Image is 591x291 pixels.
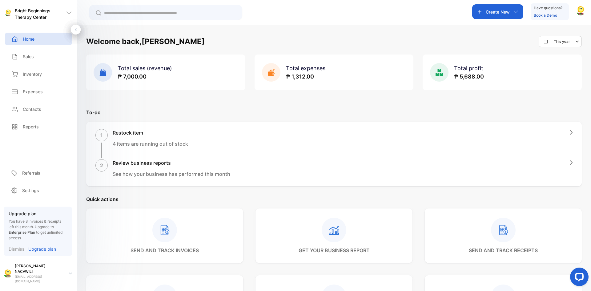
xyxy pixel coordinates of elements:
iframe: LiveChat chat widget [565,265,591,291]
p: [PERSON_NAME] NACAWILI [15,263,64,274]
p: send and track receipts [469,247,538,254]
p: You have 8 invoices & receipts left this month. [9,219,67,241]
span: ₱ 1,312.00 [286,73,314,80]
p: 1 [100,131,103,139]
p: Dismiss [9,246,25,252]
span: Total expenses [286,65,325,71]
a: Upgrade plan [25,246,56,252]
h1: Restock item [113,129,188,136]
p: Sales [23,53,34,60]
p: Quick actions [86,196,582,203]
p: To-do [86,109,582,116]
p: get your business report [299,247,370,254]
p: 4 items are running out of stock [113,140,188,148]
p: See how your business has performed this month [113,170,230,178]
p: Create New [486,9,510,15]
span: Total sales (revenue) [118,65,172,71]
p: Have questions? [534,5,562,11]
span: Total profit [454,65,483,71]
button: avatar [576,4,585,19]
button: This year [539,36,582,47]
p: Reports [23,123,39,130]
p: Home [23,36,34,42]
p: Upgrade plan [28,246,56,252]
h1: Review business reports [113,159,230,167]
p: send and track invoices [131,247,199,254]
img: profile [4,269,12,278]
span: ₱ 7,000.00 [118,73,147,80]
p: Bright Beginnings Therapy Center [15,7,66,20]
img: avatar [576,6,585,15]
p: This year [554,39,570,44]
p: Referrals [22,170,40,176]
span: ₱ 5,688.00 [454,73,484,80]
p: [EMAIL_ADDRESS][DOMAIN_NAME] [15,274,64,284]
button: Create New [472,4,523,19]
p: 2 [100,162,103,169]
p: Inventory [23,71,42,77]
p: Expenses [23,88,43,95]
p: Settings [22,187,39,194]
h1: Welcome back, [PERSON_NAME] [86,36,205,47]
a: Book a Demo [534,13,557,18]
p: Contacts [23,106,41,112]
span: Upgrade to to get unlimited access. [9,224,62,240]
p: Upgrade plan [9,210,67,217]
span: Enterprise Plan [9,230,35,235]
img: logo [5,10,12,16]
